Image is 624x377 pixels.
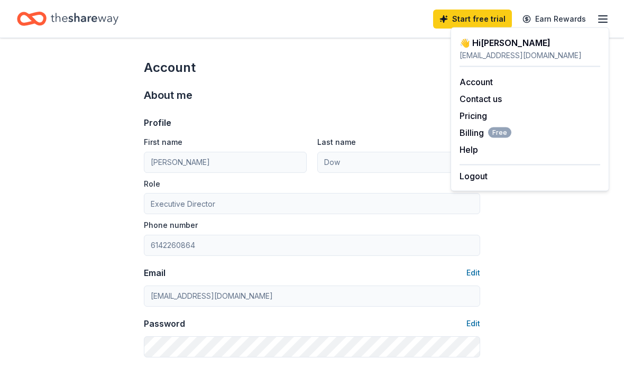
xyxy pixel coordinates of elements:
a: Pricing [460,111,487,121]
div: Account [144,59,480,76]
button: Contact us [460,93,502,105]
div: 👋 Hi [PERSON_NAME] [460,36,600,49]
button: Help [460,143,478,156]
span: Free [488,127,511,138]
button: Edit [466,266,480,279]
button: Edit [466,317,480,330]
a: Start free trial [433,10,512,29]
div: Profile [144,116,171,129]
a: Account [460,77,493,87]
a: Earn Rewards [516,10,592,29]
label: Last name [317,137,356,148]
div: Email [144,266,166,279]
div: About me [144,87,480,104]
div: Password [144,317,185,330]
label: Phone number [144,220,198,231]
span: Billing [460,126,511,139]
button: BillingFree [460,126,511,139]
button: Logout [460,170,488,182]
label: First name [144,137,182,148]
label: Role [144,179,160,189]
div: [EMAIL_ADDRESS][DOMAIN_NAME] [460,49,600,62]
a: Home [17,6,118,31]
